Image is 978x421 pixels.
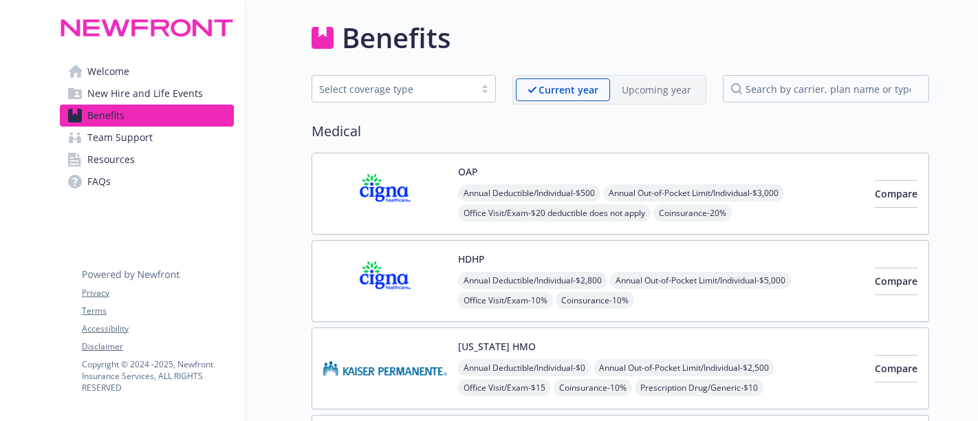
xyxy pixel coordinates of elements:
span: Compare [875,362,917,375]
a: FAQs [60,171,234,193]
a: Benefits [60,105,234,127]
span: Annual Deductible/Individual - $500 [458,184,600,202]
p: Upcoming year [622,83,691,97]
p: Copyright © 2024 - 2025 , Newfront Insurance Services, ALL RIGHTS RESERVED [82,358,233,393]
button: Compare [875,355,917,382]
a: New Hire and Life Events [60,83,234,105]
input: search by carrier, plan name or type [723,75,929,102]
span: Resources [87,149,135,171]
span: Office Visit/Exam - $20 deductible does not apply [458,204,651,222]
h2: Medical [312,121,929,142]
span: Compare [875,187,917,200]
a: Team Support [60,127,234,149]
div: Select coverage type [319,82,468,96]
span: Welcome [87,61,129,83]
span: Annual Out-of-Pocket Limit/Individual - $5,000 [610,272,791,289]
span: Coinsurance - 10% [554,379,632,396]
a: Resources [60,149,234,171]
span: New Hire and Life Events [87,83,203,105]
button: Compare [875,268,917,295]
span: Coinsurance - 20% [653,204,732,222]
span: Office Visit/Exam - $15 [458,379,551,396]
button: HDHP [458,252,485,266]
img: CIGNA carrier logo [323,164,447,223]
a: Welcome [60,61,234,83]
span: Compare [875,274,917,288]
button: [US_STATE] HMO [458,339,536,354]
img: Kaiser Permanente Insurance Company carrier logo [323,339,447,398]
button: Compare [875,180,917,208]
span: Annual Deductible/Individual - $0 [458,359,591,376]
span: Office Visit/Exam - 10% [458,292,553,309]
span: Team Support [87,127,153,149]
span: FAQs [87,171,111,193]
button: OAP [458,164,478,179]
span: Coinsurance - 10% [556,292,634,309]
h1: Benefits [342,17,450,58]
img: CIGNA carrier logo [323,252,447,310]
a: Privacy [82,287,233,299]
p: Current year [539,83,598,97]
a: Accessibility [82,323,233,335]
span: Benefits [87,105,124,127]
span: Annual Out-of-Pocket Limit/Individual - $3,000 [603,184,784,202]
span: Annual Deductible/Individual - $2,800 [458,272,607,289]
span: Prescription Drug/Generic - $10 [635,379,763,396]
span: Annual Out-of-Pocket Limit/Individual - $2,500 [594,359,774,376]
a: Disclaimer [82,341,233,353]
a: Terms [82,305,233,317]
